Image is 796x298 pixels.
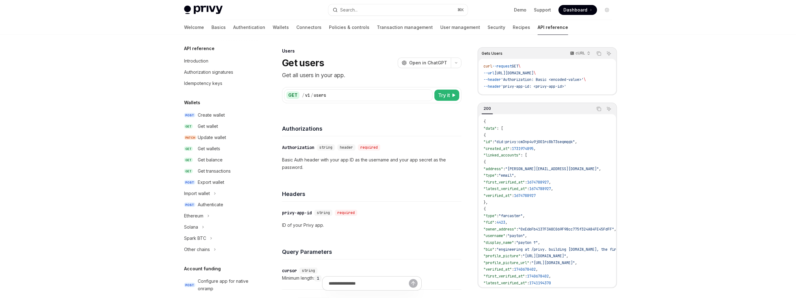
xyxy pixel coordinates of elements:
[282,210,312,216] div: privy-app-id
[179,132,259,143] a: PATCHUpdate wallet
[184,235,206,242] div: Spark BTC
[409,60,447,66] span: Open in ChatGPT
[531,260,575,265] span: "[URL][DOMAIN_NAME]"
[198,167,231,175] div: Get transactions
[282,190,461,198] h4: Headers
[505,233,507,238] span: :
[576,51,585,56] p: cURL
[282,156,461,171] p: Basic Auth header with your app ID as the username and your app secret as the password.
[179,121,259,132] a: GETGet wallet
[484,220,494,225] span: "fid"
[184,158,193,162] span: GET
[521,153,527,158] span: : [
[179,221,259,233] button: Toggle Solana section
[494,71,534,76] span: [URL][DOMAIN_NAME]
[184,68,233,76] div: Authorization signatures
[501,84,566,89] span: 'privy-app-id: <privy-app-id>'
[484,166,503,171] span: "address"
[319,145,332,150] span: string
[558,5,597,15] a: Dashboard
[184,265,221,272] h5: Account funding
[514,173,516,178] span: ,
[595,105,603,113] button: Copy the contents from the code block
[484,180,525,185] span: "first_verified_at"
[512,146,534,151] span: 1731974895
[518,227,614,232] span: "0xE6bFb4137F3A8C069F98cc775f324A84FE45FdFF"
[501,77,584,82] span: 'Authorization: Basic <encoded-value>'
[282,144,314,151] div: Authorization
[484,240,514,245] span: "display_name"
[179,165,259,177] a: GETGet transactions
[484,139,492,144] span: "id"
[512,267,514,272] span: :
[484,186,527,191] span: "latest_verified_at"
[521,254,523,258] span: :
[575,139,577,144] span: ,
[599,166,601,171] span: ,
[482,51,502,56] span: Gets Users
[484,200,488,205] span: },
[538,240,540,245] span: ,
[514,240,516,245] span: :
[398,58,451,68] button: Open in ChatGPT
[179,233,259,244] button: Toggle Spark BTC section
[184,45,215,52] h5: API reference
[523,213,525,218] span: ,
[184,80,222,87] div: Idempotency keys
[184,212,203,220] div: Ethereum
[179,154,259,165] a: GETGet balance
[198,111,225,119] div: Create wallet
[179,244,259,255] button: Toggle Other chains section
[484,119,486,124] span: {
[525,274,527,279] span: :
[179,143,259,154] a: GETGet wallets
[184,20,204,35] a: Welcome
[529,186,551,191] span: 1674788927
[505,220,507,225] span: ,
[505,166,599,171] span: "[PERSON_NAME][EMAIL_ADDRESS][DOMAIN_NAME]"
[499,213,523,218] span: "farcaster"
[497,247,774,252] span: "engineering at /privy. building [DOMAIN_NAME], the first Farcaster video client. nyc. 👨‍💻🍎🏳️‍🌈 [...
[198,201,223,208] div: Authenticate
[179,67,259,78] a: Authorization signatures
[602,5,612,15] button: Toggle dark mode
[492,139,494,144] span: :
[179,78,259,89] a: Idempotency keys
[184,113,195,118] span: POST
[211,20,226,35] a: Basics
[179,177,259,188] a: POSTExport wallet
[514,193,536,198] span: 1674788927
[184,180,195,185] span: POST
[497,220,505,225] span: 4423
[484,260,529,265] span: "profile_picture_url"
[184,223,198,231] div: Solana
[534,7,551,13] a: Support
[282,248,461,256] h4: Query Parameters
[329,20,369,35] a: Policies & controls
[484,193,512,198] span: "verified_at"
[484,84,501,89] span: --header
[584,77,586,82] span: \
[311,92,313,98] div: /
[513,20,530,35] a: Recipes
[484,173,497,178] span: "type"
[484,227,516,232] span: "owner_address"
[282,221,461,229] p: ID of your Privy app.
[184,99,200,106] h5: Wallets
[484,267,512,272] span: "verified_at"
[184,135,197,140] span: PATCH
[536,267,538,272] span: ,
[282,268,297,274] div: cursor
[302,268,315,273] span: string
[282,274,461,282] div: Minimum length:
[184,57,208,65] div: Introduction
[527,180,549,185] span: 1674788927
[494,220,497,225] span: :
[523,254,566,258] span: "[URL][DOMAIN_NAME]"
[484,274,525,279] span: "first_verified_at"
[494,247,497,252] span: :
[484,146,510,151] span: "created_at"
[492,64,512,69] span: --request
[286,91,299,99] div: GET
[527,281,529,286] span: :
